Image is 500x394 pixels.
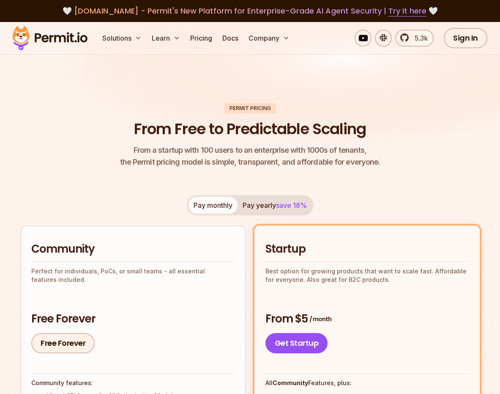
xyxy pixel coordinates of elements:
p: Perfect for individuals, PoCs, or small teams - all essential features included. [31,267,235,284]
p: the Permit pricing model is simple, transparent, and affordable for everyone. [120,144,380,168]
h1: From Free to Predictable Scaling [134,118,366,140]
button: Pay yearlysave 18% [238,197,312,214]
a: Docs [219,30,242,47]
button: Learn [148,30,183,47]
a: Pricing [187,30,216,47]
h4: All Features, plus: [265,379,469,387]
a: 5.3k [395,30,434,47]
span: From a startup with 100 users to an enterprise with 1000s of tenants, [120,144,380,156]
a: Free Forever [31,333,95,353]
button: Solutions [99,30,145,47]
div: 🤍 🤍 [20,5,480,17]
h3: From $5 [265,311,469,327]
h3: Free Forever [31,311,235,327]
span: [DOMAIN_NAME] - Permit's New Platform for Enterprise-Grade AI Agent Security | [74,6,426,16]
a: Sign In [444,28,487,48]
a: Get Startup [265,333,328,353]
span: 5.3k [410,33,428,43]
span: save 18% [276,201,307,209]
img: Permit logo [8,24,91,52]
div: Permit Pricing [224,103,276,113]
a: Try it here [388,6,426,17]
h4: Community features: [31,379,235,387]
span: / month [309,315,331,323]
h2: Community [31,242,235,257]
strong: Community [273,379,308,386]
p: Best option for growing products that want to scale fast. Affordable for everyone. Also great for... [265,267,469,284]
button: Company [245,30,293,47]
h2: Startup [265,242,469,257]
